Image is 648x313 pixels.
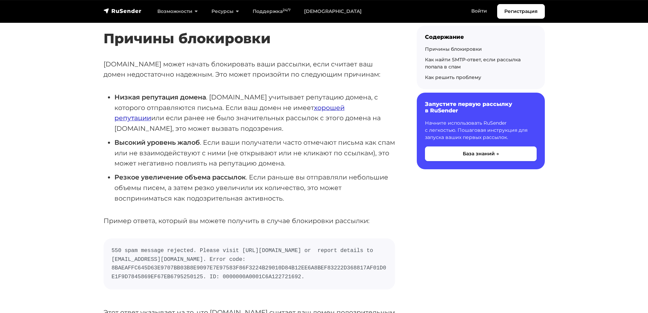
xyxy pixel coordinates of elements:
img: RuSender [104,7,142,14]
p: Начните использовать RuSender с легкостью. Пошаговая инструкция для запуска ваших первых рассылок. [425,120,537,141]
a: Ресурсы [205,4,246,18]
a: Причины блокировки [425,46,482,52]
div: Содержание [425,34,537,40]
a: Поддержка24/7 [246,4,297,18]
li: . Если ваши получатели часто отмечают письма как спам или не взаимодействуют с ними (не открывают... [114,137,395,169]
h2: Причины блокировки [104,10,395,47]
a: Возможности [151,4,205,18]
a: Войти [464,4,494,18]
a: Как решить проблему [425,74,481,80]
a: Регистрация [497,4,545,19]
button: База знаний → [425,146,537,161]
li: . Если раньше вы отправляли небольшие объемы писем, а затем резко увеличили их количество, это мо... [114,172,395,203]
p: Пример ответа, который вы можете получить в случае блокировки рассылки: [104,216,395,226]
strong: Высокий уровень жалоб [114,138,200,146]
p: [DOMAIN_NAME] может начать блокировать ваши рассылки, если считает ваш домен недостаточно надежны... [104,59,395,80]
strong: Низкая репутация домена [114,93,206,101]
h6: Запустите первую рассылку в RuSender [425,101,537,114]
code: 550 spam message rejected. Please visit [URL][DOMAIN_NAME] or report details to [EMAIL_ADDRESS][D... [112,247,387,281]
a: [DEMOGRAPHIC_DATA] [297,4,368,18]
a: Как найти SMTP-ответ, если рассылка попала в спам [425,57,521,70]
strong: Резкое увеличение объема рассылок [114,173,246,181]
a: Запустите первую рассылку в RuSender Начните использовать RuSender с легкостью. Пошаговая инструк... [417,93,545,169]
sup: 24/7 [283,8,290,12]
li: . [DOMAIN_NAME] учитывает репутацию домена, с которого отправляются письма. Если ваш домен не име... [114,92,395,134]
